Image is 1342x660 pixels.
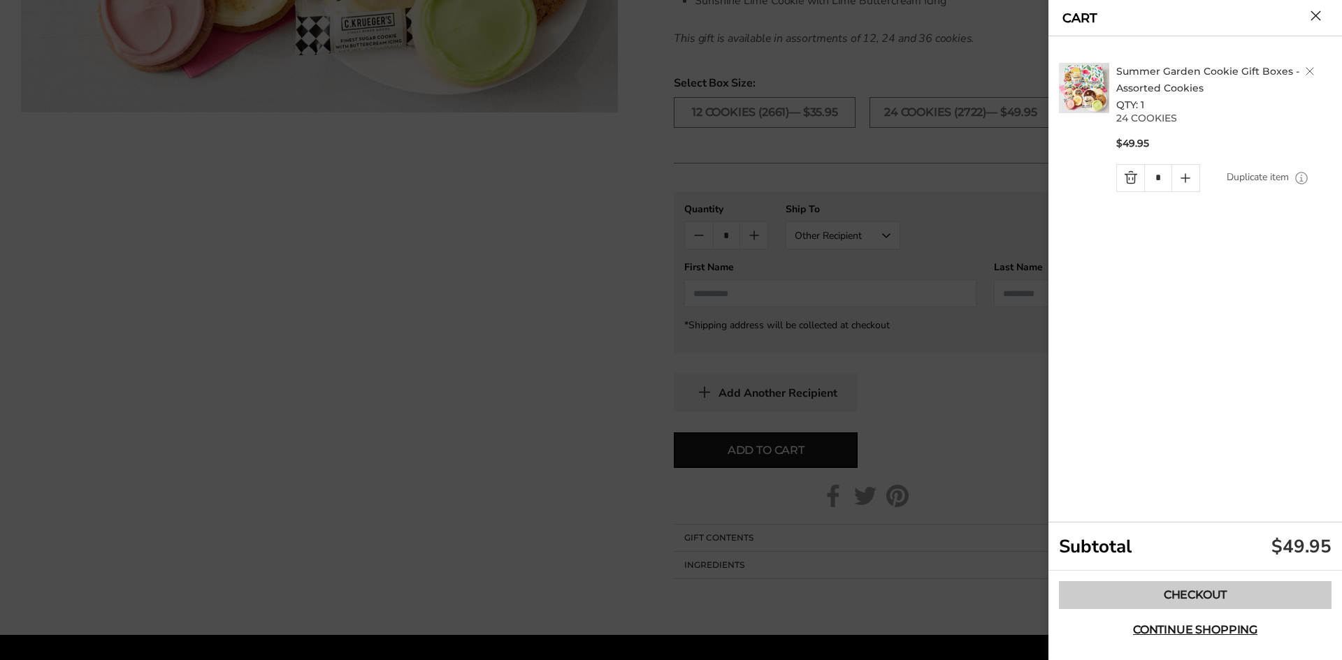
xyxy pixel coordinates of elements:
[1059,63,1109,113] img: C. Krueger's. image
[1116,65,1299,94] a: Summer Garden Cookie Gift Boxes - Assorted Cookies
[1062,12,1097,24] a: CART
[1059,616,1332,644] button: Continue shopping
[1271,534,1332,559] div: $49.95
[1116,63,1336,113] h2: QTY: 1
[1116,113,1336,123] p: 24 COOKIES
[1048,522,1342,571] div: Subtotal
[1144,165,1171,191] input: Quantity Input
[1306,67,1314,75] a: Delete product
[1227,170,1289,185] a: Duplicate item
[1059,581,1332,609] a: Checkout
[1172,165,1199,191] a: Quantity plus button
[1311,10,1321,21] button: Close cart
[1116,137,1149,150] span: $49.95
[1133,624,1257,636] span: Continue shopping
[1117,165,1144,191] a: Quantity minus button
